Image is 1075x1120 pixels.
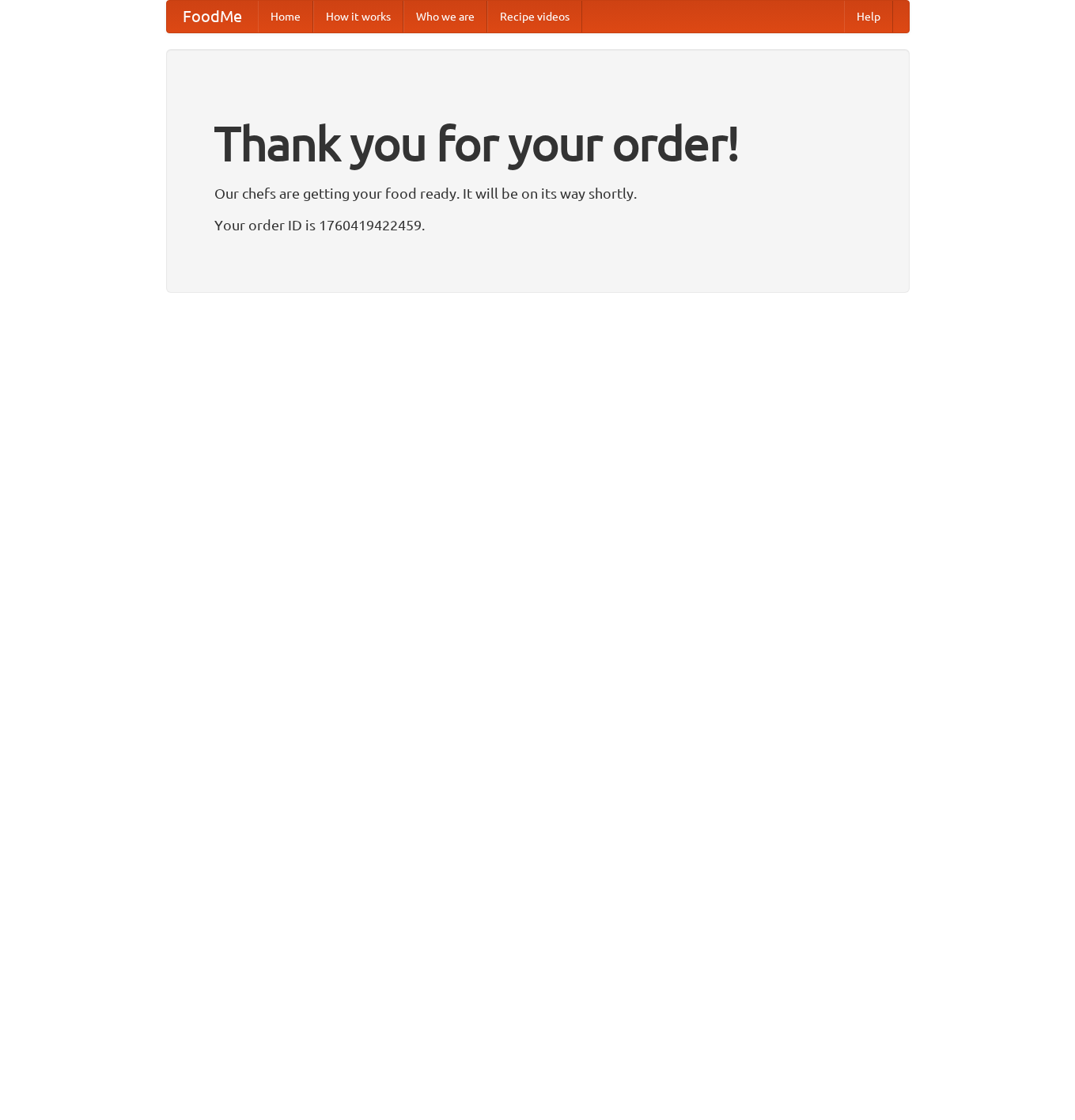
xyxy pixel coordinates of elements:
a: Recipe videos [487,1,582,32]
p: Our chefs are getting your food ready. It will be on its way shortly. [214,181,861,205]
a: Home [258,1,313,32]
a: Help [844,1,893,32]
a: Who we are [403,1,487,32]
a: How it works [313,1,403,32]
p: Your order ID is 1760419422459. [214,213,861,237]
h1: Thank you for your order! [214,105,861,181]
a: FoodMe [167,1,258,32]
